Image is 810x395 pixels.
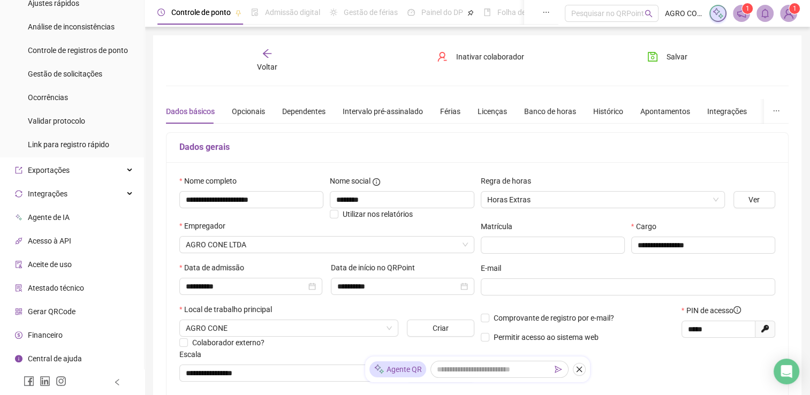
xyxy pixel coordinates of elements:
[667,51,687,63] span: Salvar
[15,308,22,315] span: qrcode
[28,307,75,316] span: Gerar QRCode
[437,51,448,62] span: user-delete
[712,7,724,19] img: sparkle-icon.fc2bf0ac1784a2077858766a79e2daf3.svg
[15,355,22,362] span: info-circle
[481,175,538,187] label: Regra de horas
[524,105,576,117] div: Banco de horas
[171,8,231,17] span: Controle de ponto
[28,189,67,198] span: Integrações
[555,366,562,373] span: send
[28,46,128,55] span: Controle de registros de ponto
[15,261,22,268] span: audit
[343,105,423,117] div: Intervalo pré-assinalado
[28,284,84,292] span: Atestado técnico
[494,314,614,322] span: Comprovante de registro por e-mail?
[789,3,800,14] sup: Atualize o seu contato no menu Meus Dados
[179,262,251,274] label: Data de admissão
[15,284,22,292] span: solution
[764,99,789,124] button: ellipsis
[686,305,741,316] span: PIN de acesso
[467,10,474,16] span: pushpin
[421,8,463,17] span: Painel do DP
[737,9,746,18] span: notification
[773,107,780,115] span: ellipsis
[344,8,398,17] span: Gestão de férias
[774,359,799,384] div: Open Intercom Messenger
[56,376,66,386] span: instagram
[429,48,532,65] button: Inativar colaborador
[179,220,232,232] label: Empregador
[373,178,380,186] span: info-circle
[166,105,215,117] div: Dados básicos
[40,376,50,386] span: linkedin
[707,105,747,117] div: Integrações
[179,141,775,154] h5: Dados gerais
[28,70,102,78] span: Gestão de solicitações
[15,237,22,245] span: api
[781,5,797,21] img: 91373
[487,192,718,208] span: Horas Extras
[28,117,85,125] span: Validar protocolo
[330,9,337,16] span: sun
[760,9,770,18] span: bell
[28,140,109,149] span: Link para registro rápido
[251,9,259,16] span: file-done
[593,105,623,117] div: Histórico
[645,10,653,18] span: search
[15,331,22,339] span: dollar
[265,8,320,17] span: Admissão digital
[343,210,413,218] span: Utilizar nos relatórios
[456,51,524,63] span: Inativar colaborador
[28,213,70,222] span: Agente de IA
[640,105,690,117] div: Apontamentos
[631,221,663,232] label: Cargo
[28,22,115,31] span: Análise de inconsistências
[28,354,82,363] span: Central de ajuda
[235,10,241,16] span: pushpin
[576,366,583,373] span: close
[733,191,775,208] button: Ver
[407,9,415,16] span: dashboard
[433,322,449,334] span: Criar
[748,194,760,206] span: Ver
[179,303,279,315] label: Local de trabalho principal
[494,333,599,341] span: Permitir acesso ao sistema web
[483,9,491,16] span: book
[746,5,750,12] span: 1
[24,376,34,386] span: facebook
[742,3,753,14] sup: 1
[440,105,460,117] div: Férias
[793,5,797,12] span: 1
[28,331,63,339] span: Financeiro
[369,361,426,377] div: Agente QR
[179,348,208,360] label: Escala
[232,105,265,117] div: Opcionais
[481,221,519,232] label: Matrícula
[186,237,468,253] span: AGRO CONE LTDA
[28,93,68,102] span: Ocorrências
[733,306,741,314] span: info-circle
[639,48,695,65] button: Salvar
[374,364,384,375] img: sparkle-icon.fc2bf0ac1784a2077858766a79e2daf3.svg
[28,166,70,174] span: Exportações
[665,7,703,19] span: AGRO CONE LTDA
[647,51,658,62] span: save
[186,320,392,336] span: FAZENDAS AGRO CONE
[113,378,121,386] span: left
[262,48,272,59] span: arrow-left
[179,175,244,187] label: Nome completo
[542,9,550,16] span: ellipsis
[331,262,422,274] label: Data de início no QRPoint
[481,262,508,274] label: E-mail
[192,338,264,347] span: Colaborador externo?
[28,237,71,245] span: Acesso à API
[157,9,165,16] span: clock-circle
[28,260,72,269] span: Aceite de uso
[407,320,474,337] button: Criar
[282,105,325,117] div: Dependentes
[497,8,566,17] span: Folha de pagamento
[478,105,507,117] div: Licenças
[257,63,277,71] span: Voltar
[15,166,22,174] span: export
[330,175,370,187] span: Nome social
